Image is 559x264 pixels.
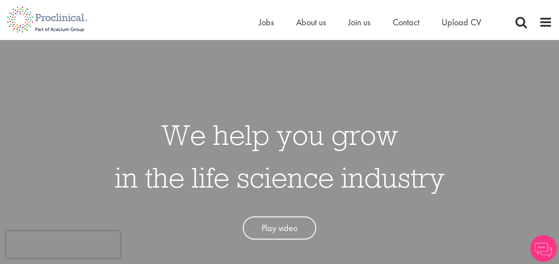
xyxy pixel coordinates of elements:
h1: We help you grow in the life science industry [115,113,445,199]
a: Contact [393,16,419,28]
a: Jobs [259,16,274,28]
a: Upload CV [442,16,481,28]
img: Chatbot [530,235,557,262]
a: Play video [243,216,316,240]
a: About us [296,16,326,28]
a: Join us [348,16,370,28]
